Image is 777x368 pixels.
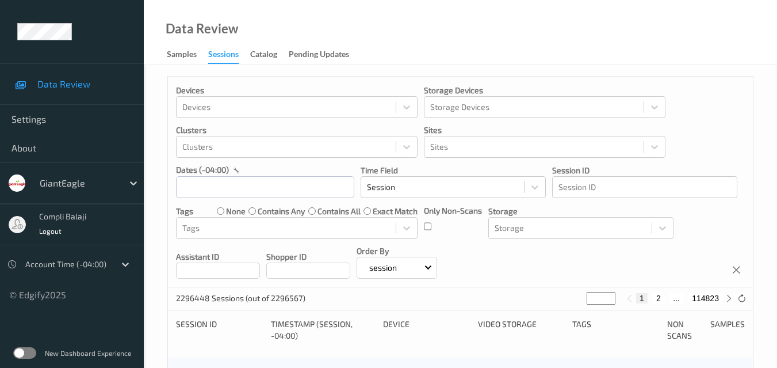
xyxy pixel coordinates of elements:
[226,206,246,217] label: none
[317,206,361,217] label: contains all
[478,318,565,342] div: Video Storage
[653,293,664,303] button: 2
[176,318,263,342] div: Session ID
[176,293,305,304] p: 2296448 Sessions (out of 2296567)
[424,205,482,217] p: Only Non-Scans
[669,293,683,303] button: ...
[357,245,437,257] p: Order By
[176,164,229,176] p: dates (-04:00)
[271,318,375,342] div: Timestamp (Session, -04:00)
[176,124,418,136] p: Clusters
[552,165,737,176] p: Session ID
[266,251,350,263] p: Shopper ID
[167,47,208,63] a: Samples
[572,318,659,342] div: Tags
[176,206,193,217] p: Tags
[208,47,250,64] a: Sessions
[250,48,277,63] div: Catalog
[361,165,546,176] p: Time Field
[383,318,470,342] div: Device
[424,124,665,136] p: Sites
[289,47,361,63] a: Pending Updates
[373,206,418,217] label: exact match
[176,85,418,96] p: Devices
[167,48,197,63] div: Samples
[710,318,745,342] div: Samples
[289,48,349,63] div: Pending Updates
[636,293,648,303] button: 1
[258,206,305,217] label: contains any
[424,85,665,96] p: Storage Devices
[667,318,702,342] div: Non Scans
[250,47,289,63] a: Catalog
[208,48,239,64] div: Sessions
[488,206,673,217] p: Storage
[365,262,401,274] p: session
[688,293,722,303] button: 114823
[166,23,238,35] div: Data Review
[176,251,260,263] p: Assistant ID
